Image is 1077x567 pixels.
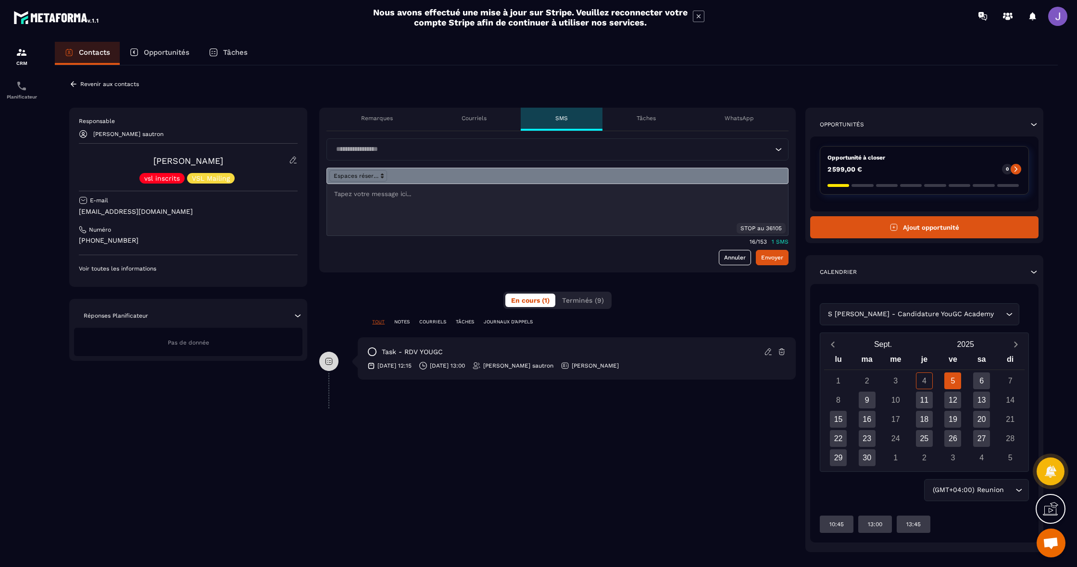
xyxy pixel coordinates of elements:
div: 28 [1002,430,1019,447]
h2: Nous avons effectué une mise à jour sur Stripe. Veuillez reconnecter votre compte Stripe afin de ... [373,7,688,27]
p: Numéro [89,226,111,234]
p: Opportunités [820,121,864,128]
input: Search for option [996,309,1003,320]
div: 3 [887,372,904,389]
span: (GMT+04:00) Reunion [930,485,1006,495]
p: [PERSON_NAME] sautron [483,362,553,370]
p: Réponses Planificateur [84,312,148,320]
div: di [996,353,1025,370]
p: TÂCHES [456,319,474,325]
p: Tâches [223,48,248,57]
p: [PHONE_NUMBER] [79,236,298,245]
div: 13 [973,392,990,408]
button: Ajout opportunité [810,216,1039,238]
span: En cours (1) [511,296,550,304]
p: Calendrier [820,268,857,276]
img: scheduler [16,80,27,92]
div: 30 [859,449,876,466]
div: 9 [859,392,876,408]
div: 15 [830,411,847,428]
p: [PERSON_NAME] sautron [93,131,163,137]
p: 153 [758,238,767,245]
a: Annuler [719,250,751,265]
p: JOURNAUX D'APPELS [484,319,533,325]
button: Next month [1007,338,1025,351]
p: Tâches [637,114,656,122]
img: formation [16,47,27,58]
p: Planificateur [2,94,41,99]
p: SMS [555,114,568,122]
p: NOTES [394,319,410,325]
div: me [881,353,910,370]
div: 4 [973,449,990,466]
a: Contacts [55,42,120,65]
div: 14 [1002,392,1019,408]
a: schedulerschedulerPlanificateur [2,73,41,107]
div: Calendar days [824,372,1025,466]
p: 13:45 [906,520,921,528]
p: task - RDV YOUGC [382,347,443,357]
div: 17 [887,411,904,428]
p: 2 599,00 € [827,166,862,173]
div: 2 [859,372,876,389]
a: Ouvrir le chat [1037,529,1065,557]
button: Previous month [824,338,842,351]
button: Terminés (9) [556,294,610,307]
div: Search for option [820,303,1019,325]
p: [EMAIL_ADDRESS][DOMAIN_NAME] [79,207,298,216]
button: Open months overlay [842,336,925,353]
div: 16 [859,411,876,428]
p: 1 SMS [772,238,789,245]
p: [PERSON_NAME] [572,362,619,370]
div: 11 [916,392,933,408]
p: Contacts [79,48,110,57]
p: Revenir aux contacts [80,81,139,87]
div: je [910,353,939,370]
div: 22 [830,430,847,447]
div: 19 [944,411,961,428]
p: Remarques [361,114,393,122]
p: E-mail [90,197,108,204]
p: Voir toutes les informations [79,265,298,272]
div: 25 [916,430,933,447]
p: Opportunité à closer [827,154,1021,161]
p: 0 [1006,166,1009,173]
span: S [PERSON_NAME] - Candidature YouGC Academy [826,309,996,320]
div: 6 [973,372,990,389]
p: [DATE] 12:15 [377,362,412,370]
div: STOP au 36105 [737,223,786,234]
div: Calendar wrapper [824,353,1025,466]
input: Search for option [333,144,773,155]
p: 13:00 [868,520,882,528]
div: ma [852,353,881,370]
div: 23 [859,430,876,447]
p: vsl inscrits [144,175,180,182]
div: 2 [916,449,933,466]
div: ve [939,353,967,370]
div: 7 [1002,372,1019,389]
p: Responsable [79,117,298,125]
div: 8 [830,392,847,408]
div: 24 [887,430,904,447]
a: formationformationCRM [2,39,41,73]
button: Envoyer [756,250,789,265]
div: 21 [1002,411,1019,428]
span: Terminés (9) [562,296,604,304]
p: COURRIELS [419,319,446,325]
div: 1 [887,449,904,466]
div: 5 [944,372,961,389]
div: 3 [944,449,961,466]
button: En cours (1) [505,294,555,307]
div: Search for option [326,138,789,160]
p: 10:45 [829,520,844,528]
div: Search for option [924,479,1029,501]
p: 16/ [750,238,758,245]
div: 27 [973,430,990,447]
button: Open years overlay [924,336,1007,353]
input: Search for option [1006,485,1013,495]
div: 1 [830,372,847,389]
span: Pas de donnée [168,339,209,346]
div: 29 [830,449,847,466]
p: Courriels [462,114,487,122]
a: Opportunités [120,42,199,65]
